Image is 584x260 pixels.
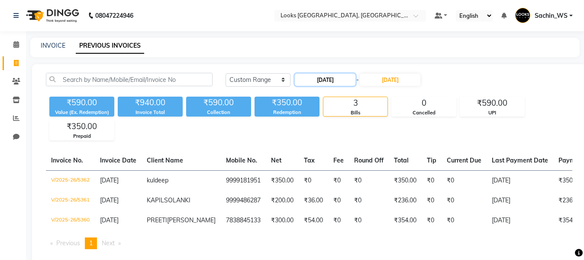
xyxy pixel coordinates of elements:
[167,216,216,224] span: [PERSON_NAME]
[295,74,355,86] input: Start Date
[299,170,328,191] td: ₹0
[46,170,95,191] td: V/2025-26/5362
[487,170,553,191] td: [DATE]
[328,170,349,191] td: ₹0
[492,156,548,164] span: Last Payment Date
[49,97,114,109] div: ₹590.00
[442,191,487,211] td: ₹0
[422,170,442,191] td: ₹0
[349,211,389,231] td: ₹0
[221,211,266,231] td: 7838845133
[389,211,422,231] td: ₹354.00
[46,73,213,86] input: Search by Name/Mobile/Email/Invoice No
[460,109,524,117] div: UPI
[323,109,387,117] div: Bills
[356,75,359,84] span: -
[221,170,266,191] td: 9999181951
[50,120,114,133] div: ₹350.00
[299,211,328,231] td: ₹54.00
[95,3,133,28] b: 08047224946
[422,191,442,211] td: ₹0
[328,191,349,211] td: ₹0
[392,97,456,109] div: 0
[46,237,572,249] nav: Pagination
[186,97,251,109] div: ₹590.00
[442,211,487,231] td: ₹0
[304,156,315,164] span: Tax
[147,196,164,204] span: KAPIL
[164,196,190,204] span: SOLANKI
[186,109,251,116] div: Collection
[76,38,144,54] a: PREVIOUS INVOICES
[515,8,530,23] img: Sachin_WS
[49,109,114,116] div: Value (Ex. Redemption)
[392,109,456,117] div: Cancelled
[487,211,553,231] td: [DATE]
[535,11,568,20] span: Sachin_WS
[147,176,168,184] span: kuldeep
[102,239,115,247] span: Next
[487,191,553,211] td: [DATE]
[333,156,344,164] span: Fee
[100,216,119,224] span: [DATE]
[255,97,319,109] div: ₹350.00
[266,211,299,231] td: ₹300.00
[349,191,389,211] td: ₹0
[328,211,349,231] td: ₹0
[118,109,183,116] div: Invoice Total
[299,191,328,211] td: ₹36.00
[389,170,422,191] td: ₹350.00
[22,3,81,28] img: logo
[394,156,409,164] span: Total
[271,156,281,164] span: Net
[118,97,183,109] div: ₹940.00
[389,191,422,211] td: ₹236.00
[41,42,65,49] a: INVOICE
[147,216,167,224] span: PREETI
[50,133,114,140] div: Prepaid
[354,156,384,164] span: Round Off
[46,211,95,231] td: V/2025-26/5360
[460,97,524,109] div: ₹590.00
[221,191,266,211] td: 9999486287
[442,170,487,191] td: ₹0
[100,196,119,204] span: [DATE]
[56,239,80,247] span: Previous
[226,156,257,164] span: Mobile No.
[89,239,93,247] span: 1
[147,156,183,164] span: Client Name
[266,191,299,211] td: ₹200.00
[100,176,119,184] span: [DATE]
[427,156,436,164] span: Tip
[447,156,481,164] span: Current Due
[255,109,319,116] div: Redemption
[51,156,83,164] span: Invoice No.
[323,97,387,109] div: 3
[266,170,299,191] td: ₹350.00
[46,191,95,211] td: V/2025-26/5361
[100,156,136,164] span: Invoice Date
[422,211,442,231] td: ₹0
[360,74,420,86] input: End Date
[349,170,389,191] td: ₹0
